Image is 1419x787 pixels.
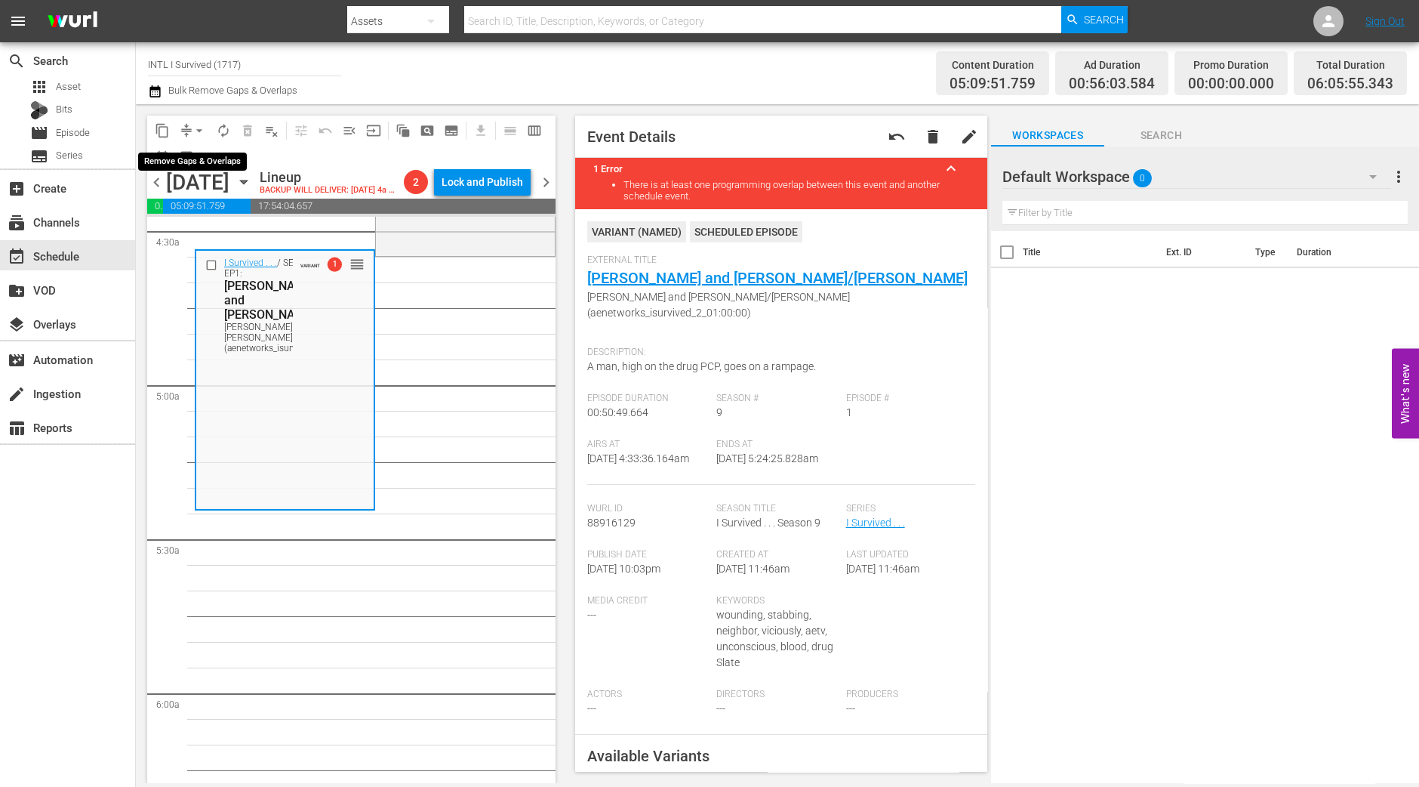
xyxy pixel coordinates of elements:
[587,503,709,515] span: Wurl Id
[155,123,170,138] span: content_copy
[203,150,218,165] span: toggle_off
[1307,76,1393,93] span: 06:05:55.343
[8,282,26,300] span: VOD
[179,123,194,138] span: compress
[342,123,357,138] span: menu_open
[30,78,48,96] span: Asset
[349,256,365,271] button: reorder
[1392,349,1419,439] button: Open Feedback Widget
[366,123,381,138] span: input
[587,609,596,621] span: ---
[888,128,906,146] span: Revert to Primary Episode
[846,503,968,515] span: Series
[846,689,968,701] span: Producers
[587,702,596,714] span: ---
[36,4,109,39] img: ans4CAIJ8jUAAAAAAAAAAAAAAAAAAAAAAAAgQb4GAAAAAAAAAAAAAAAAAAAAAAAAJMjXAAAAAAAAAAAAAAAAAAAAAAAAgAT5G...
[587,563,660,575] span: [DATE] 10:03pm
[328,258,342,272] span: 1
[224,258,277,268] a: I Survived . . .
[716,549,839,561] span: Created At
[260,186,398,196] div: BACKUP WILL DELIVER: [DATE] 4a (local)
[587,439,709,451] span: Airs At
[1188,54,1274,76] div: Promo Duration
[1390,168,1408,186] span: more_vert
[587,747,709,765] span: Available Variants
[264,123,279,138] span: playlist_remove_outlined
[587,406,648,418] span: 00:50:49.664
[8,351,26,369] span: Automation
[846,549,968,561] span: Last Updated
[349,256,365,273] span: reorder
[1061,6,1128,33] button: Search
[420,123,435,138] span: pageview_outlined
[587,289,968,321] span: [PERSON_NAME] and [PERSON_NAME]/[PERSON_NAME] (aenetworks_isurvived_2_01:00:00)
[1307,54,1393,76] div: Total Duration
[1133,162,1152,194] span: 0
[846,517,905,529] a: I Survived . . .
[56,79,81,94] span: Asset
[1104,126,1217,145] span: Search
[587,452,689,464] span: [DATE] 4:33:36.164am
[924,128,942,146] span: delete
[166,170,229,195] div: [DATE]
[846,563,919,575] span: [DATE] 11:46am
[199,145,223,169] span: 24 hours Lineup View is OFF
[1023,231,1157,273] th: Title
[150,119,174,143] span: Copy Lineup
[716,689,839,701] span: Directors
[716,609,833,668] span: wounding, stabbing, neighbor, viciously, aetv, unconscious, blood, drug Slate
[942,159,960,177] span: keyboard_arrow_up
[1188,76,1274,93] span: 00:00:00.000
[444,123,459,138] span: subtitles_outlined
[587,393,709,405] span: Episode Duration
[1084,6,1124,33] span: Search
[224,279,312,322] div: [PERSON_NAME] and [PERSON_NAME]/[PERSON_NAME]
[950,54,1036,76] div: Content Duration
[716,503,839,515] span: Season Title
[587,269,968,287] a: [PERSON_NAME] and [PERSON_NAME]/[PERSON_NAME]
[879,119,915,155] button: undo
[8,316,26,334] span: layers
[147,199,163,214] span: 00:56:03.584
[224,322,312,353] div: [PERSON_NAME] and [PERSON_NAME]/[PERSON_NAME] (aenetworks_isurvived_2_01:00:00)
[950,76,1036,93] span: 05:09:51.759
[9,12,27,30] span: menu
[587,689,709,701] span: Actors
[30,147,48,165] span: Series
[166,85,297,96] span: Bulk Remove Gaps & Overlaps
[527,123,542,138] span: calendar_view_week_outlined
[716,452,818,464] span: [DATE] 5:24:25.828am
[1365,15,1405,27] a: Sign Out
[8,385,26,403] span: Ingestion
[960,128,978,146] span: edit
[587,517,636,529] span: 88916129
[179,150,194,165] span: preview_outlined
[593,163,934,174] title: 1 Error
[8,419,26,437] span: Reports
[56,125,90,140] span: Episode
[991,126,1104,145] span: Workspaces
[192,123,207,138] span: arrow_drop_down
[56,102,72,117] span: Bits
[30,101,48,119] div: Bits
[716,563,790,575] span: [DATE] 11:46am
[846,406,852,418] span: 1
[404,176,428,188] span: 2
[1069,76,1155,93] span: 00:56:03.584
[951,119,987,155] button: edit
[442,168,523,196] div: Lock and Publish
[846,702,855,714] span: ---
[1002,156,1391,198] div: Default Workspace
[155,150,170,165] span: date_range_outlined
[216,123,231,138] span: autorenew_outlined
[163,199,251,214] span: 05:09:51.759
[846,393,968,405] span: Episode #
[56,148,83,163] span: Series
[1288,231,1378,273] th: Duration
[690,221,802,242] div: Scheduled Episode
[8,248,26,266] span: Schedule
[8,214,26,232] span: Channels
[587,221,686,242] div: VARIANT ( NAMED )
[1390,159,1408,195] button: more_vert
[587,128,676,146] span: Event Details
